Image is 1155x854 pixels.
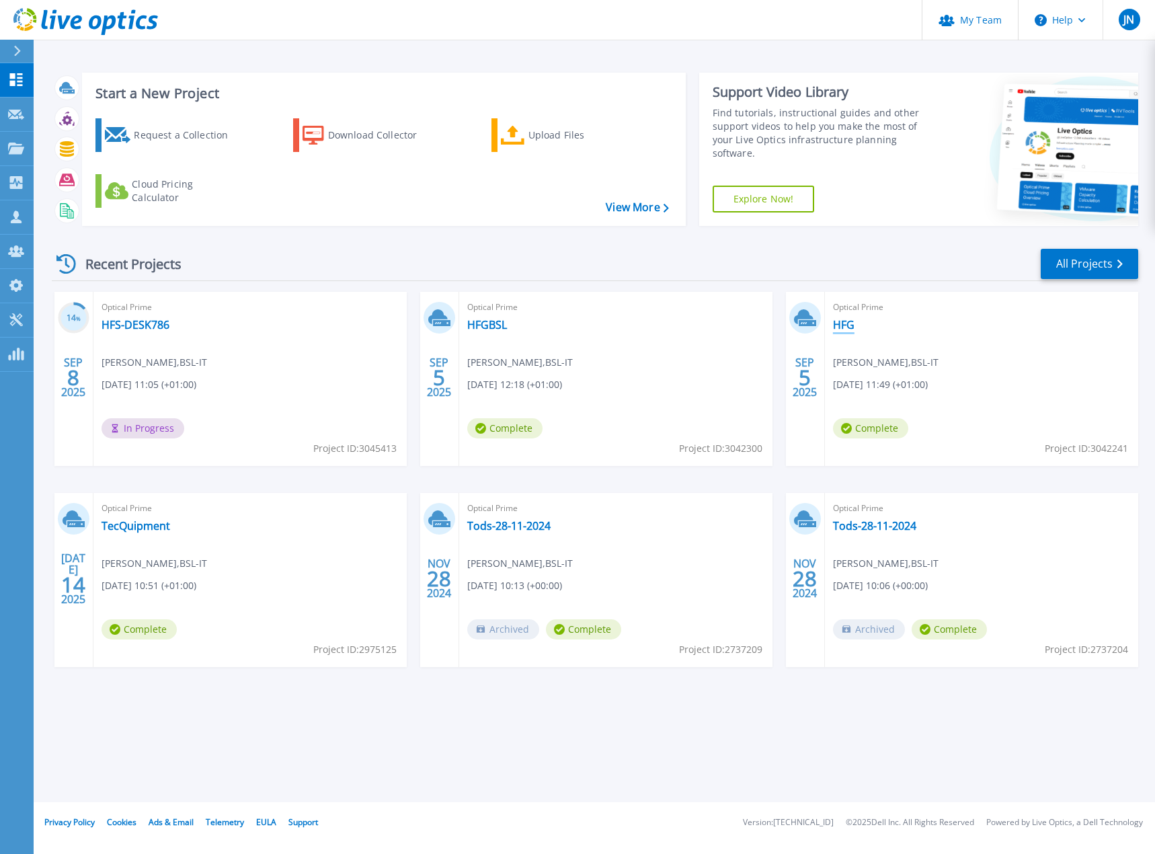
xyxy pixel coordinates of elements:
a: HFS-DESK786 [102,318,169,332]
li: © 2025 Dell Inc. All Rights Reserved [846,818,974,827]
a: Explore Now! [713,186,815,212]
div: Download Collector [328,122,436,149]
span: Project ID: 3042300 [679,441,762,456]
span: Optical Prime [833,300,1130,315]
a: Cookies [107,816,136,828]
a: All Projects [1041,249,1138,279]
span: Project ID: 3045413 [313,441,397,456]
div: SEP 2025 [426,353,452,402]
a: EULA [256,816,276,828]
span: % [76,315,81,322]
span: Complete [546,619,621,639]
li: Version: [TECHNICAL_ID] [743,818,834,827]
span: 5 [433,372,445,383]
span: [PERSON_NAME] , BSL-IT [102,355,207,370]
span: Project ID: 2975125 [313,642,397,657]
span: [DATE] 12:18 (+01:00) [467,377,562,392]
a: Ads & Email [149,816,194,828]
span: [DATE] 10:06 (+00:00) [833,578,928,593]
div: NOV 2024 [426,554,452,603]
span: Project ID: 2737209 [679,642,762,657]
span: Optical Prime [467,300,764,315]
span: Complete [833,418,908,438]
a: TecQuipment [102,519,170,533]
span: [PERSON_NAME] , BSL-IT [467,556,573,571]
span: In Progress [102,418,184,438]
span: [DATE] 11:05 (+01:00) [102,377,196,392]
a: Telemetry [206,816,244,828]
span: Optical Prime [102,501,399,516]
span: [DATE] 10:13 (+00:00) [467,578,562,593]
span: Optical Prime [102,300,399,315]
span: [PERSON_NAME] , BSL-IT [833,355,939,370]
h3: Start a New Project [95,86,668,101]
span: Optical Prime [833,501,1130,516]
span: [DATE] 10:51 (+01:00) [102,578,196,593]
a: Upload Files [491,118,641,152]
a: Download Collector [293,118,443,152]
a: Cloud Pricing Calculator [95,174,245,208]
span: Project ID: 3042241 [1045,441,1128,456]
a: View More [606,201,668,214]
h3: 14 [58,311,89,326]
span: JN [1123,14,1134,25]
span: [PERSON_NAME] , BSL-IT [102,556,207,571]
div: Cloud Pricing Calculator [132,178,239,204]
span: 28 [793,573,817,584]
div: Request a Collection [134,122,241,149]
span: Complete [467,418,543,438]
a: Support [288,816,318,828]
div: NOV 2024 [792,554,818,603]
span: Project ID: 2737204 [1045,642,1128,657]
a: HFGBSL [467,318,507,332]
div: Support Video Library [713,83,935,101]
a: HFG [833,318,854,332]
span: Complete [102,619,177,639]
a: Privacy Policy [44,816,95,828]
div: Recent Projects [52,247,200,280]
span: [PERSON_NAME] , BSL-IT [467,355,573,370]
a: Tods-28-11-2024 [833,519,916,533]
a: Request a Collection [95,118,245,152]
div: SEP 2025 [61,353,86,402]
div: Find tutorials, instructional guides and other support videos to help you make the most of your L... [713,106,935,160]
div: [DATE] 2025 [61,554,86,603]
span: 8 [67,372,79,383]
span: Archived [467,619,539,639]
span: [DATE] 11:49 (+01:00) [833,377,928,392]
span: 14 [61,579,85,590]
div: Upload Files [528,122,636,149]
span: Complete [912,619,987,639]
span: Archived [833,619,905,639]
div: SEP 2025 [792,353,818,402]
a: Tods-28-11-2024 [467,519,551,533]
span: 5 [799,372,811,383]
span: [PERSON_NAME] , BSL-IT [833,556,939,571]
li: Powered by Live Optics, a Dell Technology [986,818,1143,827]
span: 28 [427,573,451,584]
span: Optical Prime [467,501,764,516]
